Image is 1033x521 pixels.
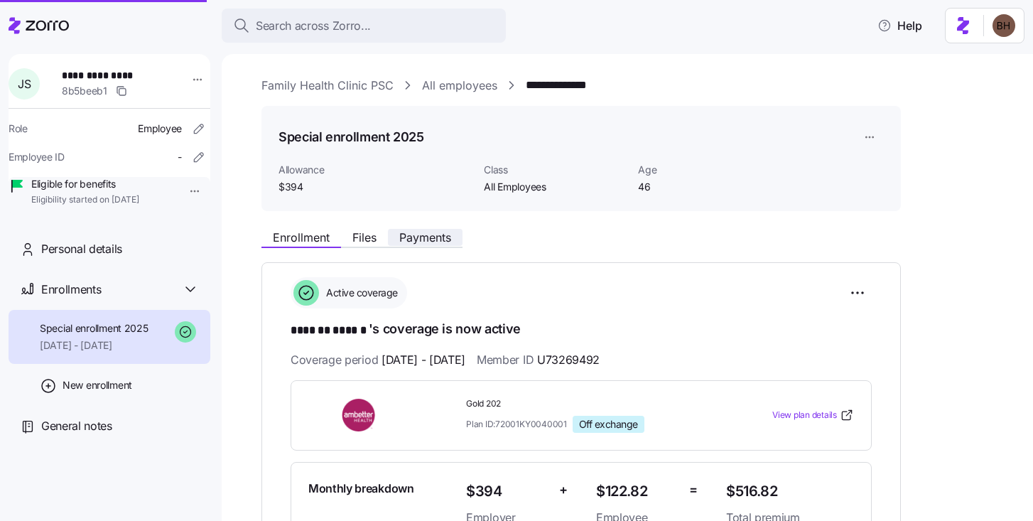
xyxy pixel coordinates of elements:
[866,11,934,40] button: Help
[261,77,394,95] a: Family Health Clinic PSC
[726,480,854,503] span: $516.82
[291,320,872,340] h1: 's coverage is now active
[256,17,371,35] span: Search across Zorro...
[31,194,139,206] span: Eligibility started on [DATE]
[278,180,472,194] span: $394
[308,480,414,498] span: Monthly breakdown
[382,351,465,369] span: [DATE] - [DATE]
[484,180,627,194] span: All Employees
[31,177,139,191] span: Eligible for benefits
[178,150,182,164] span: -
[291,351,465,369] span: Coverage period
[477,351,600,369] span: Member ID
[278,163,472,177] span: Allowance
[41,240,122,258] span: Personal details
[278,128,424,146] h1: Special enrollment 2025
[484,163,627,177] span: Class
[772,408,854,422] a: View plan details
[41,417,112,435] span: General notes
[308,399,411,431] img: Ambetter
[559,480,568,500] span: +
[877,17,922,34] span: Help
[993,14,1015,37] img: c3c218ad70e66eeb89914ccc98a2927c
[579,418,638,431] span: Off exchange
[422,77,497,95] a: All employees
[9,150,65,164] span: Employee ID
[689,480,698,500] span: =
[322,286,398,300] span: Active coverage
[63,378,132,392] span: New enrollment
[138,122,182,136] span: Employee
[638,163,781,177] span: Age
[40,338,148,353] span: [DATE] - [DATE]
[352,232,377,243] span: Files
[62,84,107,98] span: 8b5beeb1
[222,9,506,43] button: Search across Zorro...
[638,180,781,194] span: 46
[772,409,837,422] span: View plan details
[596,480,678,503] span: $122.82
[273,232,330,243] span: Enrollment
[466,480,548,503] span: $394
[466,398,715,410] span: Gold 202
[41,281,101,299] span: Enrollments
[399,232,451,243] span: Payments
[466,418,567,430] span: Plan ID: 72001KY0040001
[18,78,31,90] span: J S
[9,122,28,136] span: Role
[40,321,148,335] span: Special enrollment 2025
[537,351,600,369] span: U73269492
